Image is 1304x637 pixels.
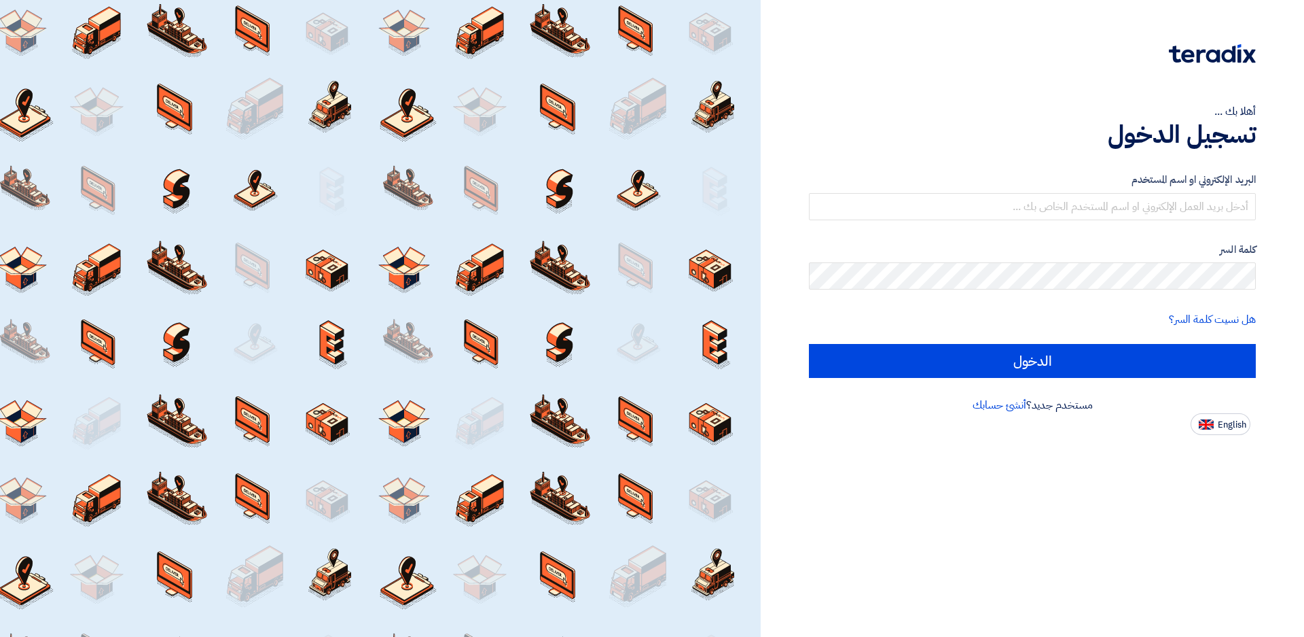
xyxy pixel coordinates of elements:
input: الدخول [809,344,1256,378]
label: البريد الإلكتروني او اسم المستخدم [809,172,1256,188]
h1: تسجيل الدخول [809,120,1256,150]
button: English [1191,413,1250,435]
span: English [1218,420,1246,430]
label: كلمة السر [809,242,1256,258]
a: أنشئ حسابك [973,397,1026,413]
div: مستخدم جديد؟ [809,397,1256,413]
input: أدخل بريد العمل الإلكتروني او اسم المستخدم الخاص بك ... [809,193,1256,220]
img: en-US.png [1199,419,1214,430]
div: أهلا بك ... [809,103,1256,120]
img: Teradix logo [1169,44,1256,63]
a: هل نسيت كلمة السر؟ [1169,311,1256,328]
